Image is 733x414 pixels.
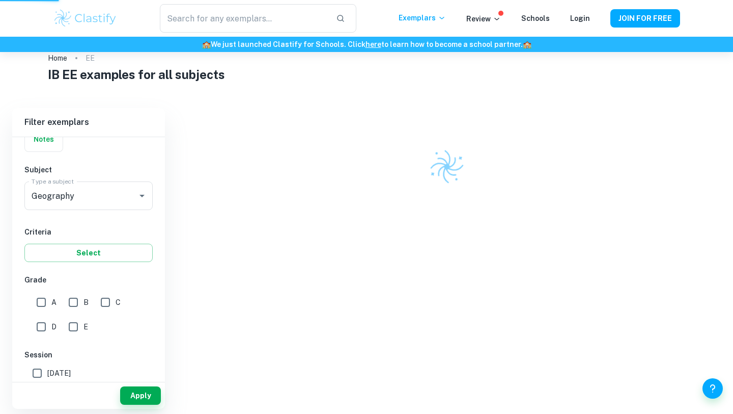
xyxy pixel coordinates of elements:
h6: Criteria [24,226,153,238]
span: B [83,297,89,308]
button: Apply [120,386,161,405]
a: Login [570,14,590,22]
h6: We just launched Clastify for Schools. Click to learn how to become a school partner. [2,39,731,50]
button: Select [24,244,153,262]
img: Clastify logo [53,8,118,29]
h6: Filter exemplars [12,108,165,137]
h6: Grade [24,274,153,286]
button: Open [135,189,149,203]
h6: Session [24,349,153,360]
h6: Subject [24,164,153,175]
span: 🏫 [202,40,211,48]
button: JOIN FOR FREE [610,9,680,28]
a: here [365,40,381,48]
input: Search for any exemplars... [160,4,328,33]
span: 🏫 [523,40,531,48]
span: C [116,297,121,308]
p: EE [86,53,95,64]
img: Clastify logo [426,146,468,188]
a: Home [48,51,67,65]
label: Type a subject [32,177,74,186]
a: Schools [521,14,550,22]
p: Review [466,13,501,24]
span: A [51,297,57,308]
span: [DATE] [47,368,71,379]
button: Help and Feedback [702,378,723,399]
button: Notes [25,127,63,151]
p: Exemplars [399,12,446,23]
h1: IB EE examples for all subjects [48,65,686,84]
span: D [51,321,57,332]
span: E [83,321,88,332]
